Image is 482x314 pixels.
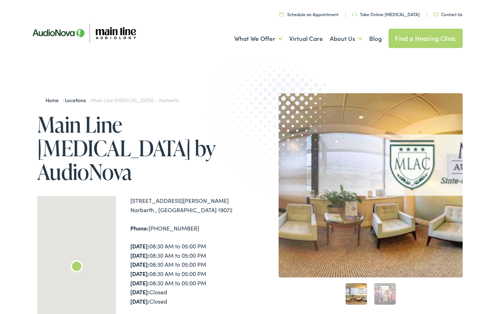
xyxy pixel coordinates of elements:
[279,12,284,16] img: utility icon
[130,297,149,305] strong: [DATE]:
[130,260,149,268] strong: [DATE]:
[130,224,241,233] div: [PHONE_NUMBER]
[45,96,179,104] span: / /
[68,259,85,276] div: Main Line Audiology by AudioNova
[130,242,149,250] strong: [DATE]:
[130,224,149,232] strong: Phone:
[130,279,149,287] strong: [DATE]:
[130,242,241,306] div: 08:30 AM to 05:00 PM 08:30 AM to 05:00 PM 08:30 AM to 05:00 PM 08:30 AM to 05:00 PM 08:30 AM to 0...
[352,11,420,17] a: Take Online [MEDICAL_DATA]
[433,13,438,16] img: utility icon
[433,11,462,17] a: Contact Us
[234,25,283,52] a: What We Offer
[389,29,463,48] a: Find a Hearing Clinic
[130,251,149,259] strong: [DATE]:
[130,270,149,277] strong: [DATE]:
[130,288,149,296] strong: [DATE]:
[289,25,323,52] a: Virtual Care
[352,12,357,16] img: utility icon
[45,96,62,104] a: Home
[65,96,90,104] a: Locations
[330,25,362,52] a: About Us
[346,283,367,305] a: 1
[130,196,241,214] div: [STREET_ADDRESS][PERSON_NAME] Narberth , [GEOGRAPHIC_DATA] 19072
[279,11,338,17] a: Schedule an Appointment
[374,283,396,305] a: 2
[369,25,382,52] a: Blog
[37,113,241,184] h1: Main Line [MEDICAL_DATA] by AudioNova
[92,96,179,104] span: Main Line [MEDICAL_DATA] – Narberth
